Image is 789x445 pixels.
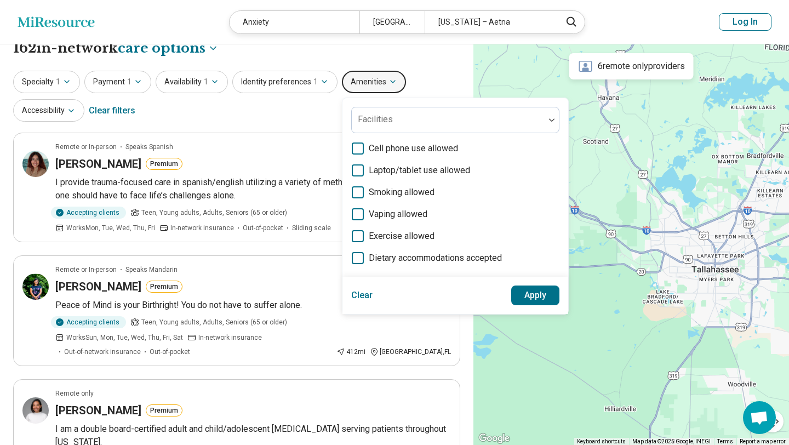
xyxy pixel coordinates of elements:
span: Teen, Young adults, Adults, Seniors (65 or older) [141,317,287,327]
button: Premium [146,158,182,170]
span: 1 [313,76,318,88]
button: Amenities [342,71,406,93]
span: Dietary accommodations accepted [369,252,502,265]
p: Peace of Mind is your Birthright! You do not have to suffer alone. [55,299,451,312]
button: Identity preferences1 [232,71,338,93]
span: Out-of-pocket [243,223,283,233]
a: Terms (opens in new tab) [717,438,733,444]
span: 1 [56,76,60,88]
button: Apply [511,286,560,305]
span: Teen, Young adults, Adults, Seniors (65 or older) [141,208,287,218]
div: 412 mi [336,347,365,357]
span: In-network insurance [170,223,234,233]
span: Out-of-network insurance [64,347,141,357]
span: Out-of-pocket [150,347,190,357]
span: Works Sun, Mon, Tue, Wed, Thu, Fri, Sat [66,333,183,343]
div: [US_STATE] – Aetna [425,11,554,33]
div: [GEOGRAPHIC_DATA] , FL [370,347,451,357]
button: Premium [146,281,182,293]
span: Cell phone use allowed [369,142,458,155]
span: 1 [204,76,208,88]
button: Log In [719,13,771,31]
div: Anxiety [230,11,359,33]
div: Clear filters [89,98,135,124]
h1: 162 in-network [13,39,219,58]
span: Speaks Mandarin [125,265,178,275]
p: I provide trauma-focused care in spanish/english utilizing a variety of methods including TF-CBT.... [55,176,451,202]
h3: [PERSON_NAME] [55,279,141,294]
button: Clear [351,286,373,305]
div: Open chat [743,401,776,434]
div: [GEOGRAPHIC_DATA], FL 32304 [359,11,425,33]
span: Vaping allowed [369,208,427,221]
span: Speaks Spanish [125,142,173,152]
button: Availability1 [156,71,228,93]
span: care options [118,39,205,58]
p: Remote or In-person [55,142,117,152]
h3: [PERSON_NAME] [55,403,141,418]
button: Accessibility [13,99,84,122]
h3: [PERSON_NAME] [55,156,141,172]
span: Laptop/tablet use allowed [369,164,470,177]
div: Accepting clients [51,316,126,328]
div: Accepting clients [51,207,126,219]
span: In-network insurance [198,333,262,343]
label: Facilities [358,114,393,124]
button: Payment1 [84,71,151,93]
button: Care options [118,39,219,58]
span: 1 [127,76,131,88]
div: 6 remote only providers [569,53,694,79]
p: Remote or In-person [55,265,117,275]
p: Remote only [55,389,94,398]
button: Specialty1 [13,71,80,93]
a: Report a map error [740,438,786,444]
span: Exercise allowed [369,230,434,243]
span: Smoking allowed [369,186,434,199]
button: Premium [146,404,182,417]
span: Works Mon, Tue, Wed, Thu, Fri [66,223,155,233]
span: Sliding scale [292,223,331,233]
span: Map data ©2025 Google, INEGI [632,438,711,444]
